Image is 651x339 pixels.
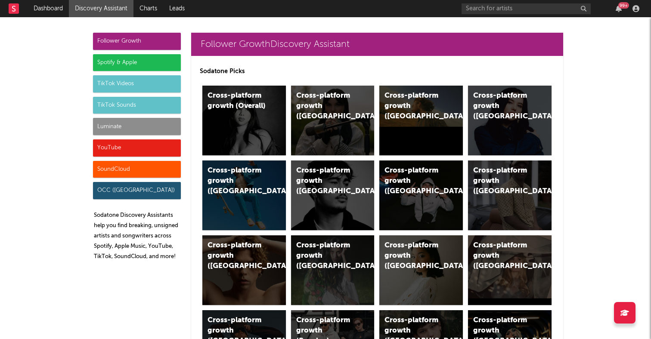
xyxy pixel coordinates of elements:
div: Cross-platform growth ([GEOGRAPHIC_DATA]) [208,166,266,197]
div: OCC ([GEOGRAPHIC_DATA]) [93,182,181,199]
div: Cross-platform growth ([GEOGRAPHIC_DATA]/GSA) [384,166,443,197]
div: TikTok Videos [93,75,181,92]
div: Cross-platform growth ([GEOGRAPHIC_DATA]) [296,240,355,271]
div: Spotify & Apple [93,54,181,71]
a: Cross-platform growth ([GEOGRAPHIC_DATA]/GSA) [379,160,463,230]
div: Cross-platform growth ([GEOGRAPHIC_DATA]) [296,166,355,197]
a: Follower GrowthDiscovery Assistant [191,33,563,56]
div: Cross-platform growth ([GEOGRAPHIC_DATA]) [296,91,355,122]
a: Cross-platform growth ([GEOGRAPHIC_DATA]) [291,160,375,230]
div: Cross-platform growth ([GEOGRAPHIC_DATA]) [473,91,532,122]
div: Cross-platform growth ([GEOGRAPHIC_DATA]) [384,240,443,271]
div: YouTube [93,139,181,157]
a: Cross-platform growth ([GEOGRAPHIC_DATA]) [379,86,463,155]
div: Cross-platform growth (Overall) [208,91,266,111]
div: 99 + [618,2,629,9]
a: Cross-platform growth ([GEOGRAPHIC_DATA]) [202,160,286,230]
div: Cross-platform growth ([GEOGRAPHIC_DATA]) [473,166,532,197]
a: Cross-platform growth ([GEOGRAPHIC_DATA]) [468,160,552,230]
div: Cross-platform growth ([GEOGRAPHIC_DATA]) [208,240,266,271]
a: Cross-platform growth ([GEOGRAPHIC_DATA]) [291,235,375,305]
a: Cross-platform growth ([GEOGRAPHIC_DATA]) [202,235,286,305]
div: SoundCloud [93,161,181,178]
div: Cross-platform growth ([GEOGRAPHIC_DATA]) [384,91,443,122]
div: Cross-platform growth ([GEOGRAPHIC_DATA]) [473,240,532,271]
div: Follower Growth [93,33,181,50]
input: Search for artists [462,3,591,14]
a: Cross-platform growth ([GEOGRAPHIC_DATA]) [379,235,463,305]
div: Luminate [93,118,181,135]
a: Cross-platform growth (Overall) [202,86,286,155]
button: 99+ [616,5,622,12]
div: TikTok Sounds [93,97,181,114]
p: Sodatone Picks [200,66,555,77]
a: Cross-platform growth ([GEOGRAPHIC_DATA]) [291,86,375,155]
p: Sodatone Discovery Assistants help you find breaking, unsigned artists and songwriters across Spo... [94,210,181,262]
a: Cross-platform growth ([GEOGRAPHIC_DATA]) [468,86,552,155]
a: Cross-platform growth ([GEOGRAPHIC_DATA]) [468,235,552,305]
